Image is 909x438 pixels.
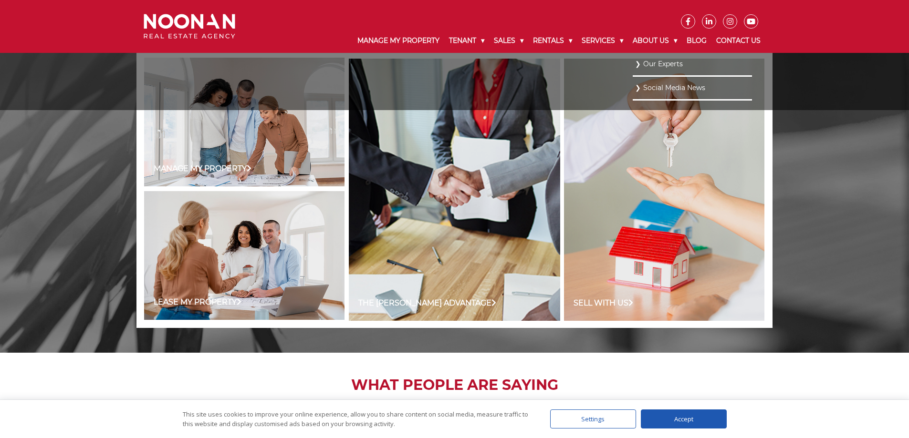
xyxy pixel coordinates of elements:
div: Settings [550,409,636,428]
a: The [PERSON_NAME] Advantage [358,297,496,309]
a: Our Experts [635,58,750,71]
a: Rentals [528,29,577,53]
a: Blog [682,29,711,53]
div: This site uses cookies to improve your online experience, allow you to share content on social me... [183,409,531,428]
a: About Us [628,29,682,53]
a: Manage my Property [154,163,251,174]
a: Tenant [444,29,489,53]
h2: What People are Saying [136,377,773,394]
img: Noonan Real Estate Agency [144,14,235,39]
a: Sales [489,29,528,53]
a: Social Media News [635,81,750,94]
a: Lease my Property [154,296,241,308]
a: Contact Us [711,29,765,53]
a: Manage My Property [353,29,444,53]
a: Services [577,29,628,53]
div: Accept [641,409,727,428]
a: Sell with us [574,297,633,309]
